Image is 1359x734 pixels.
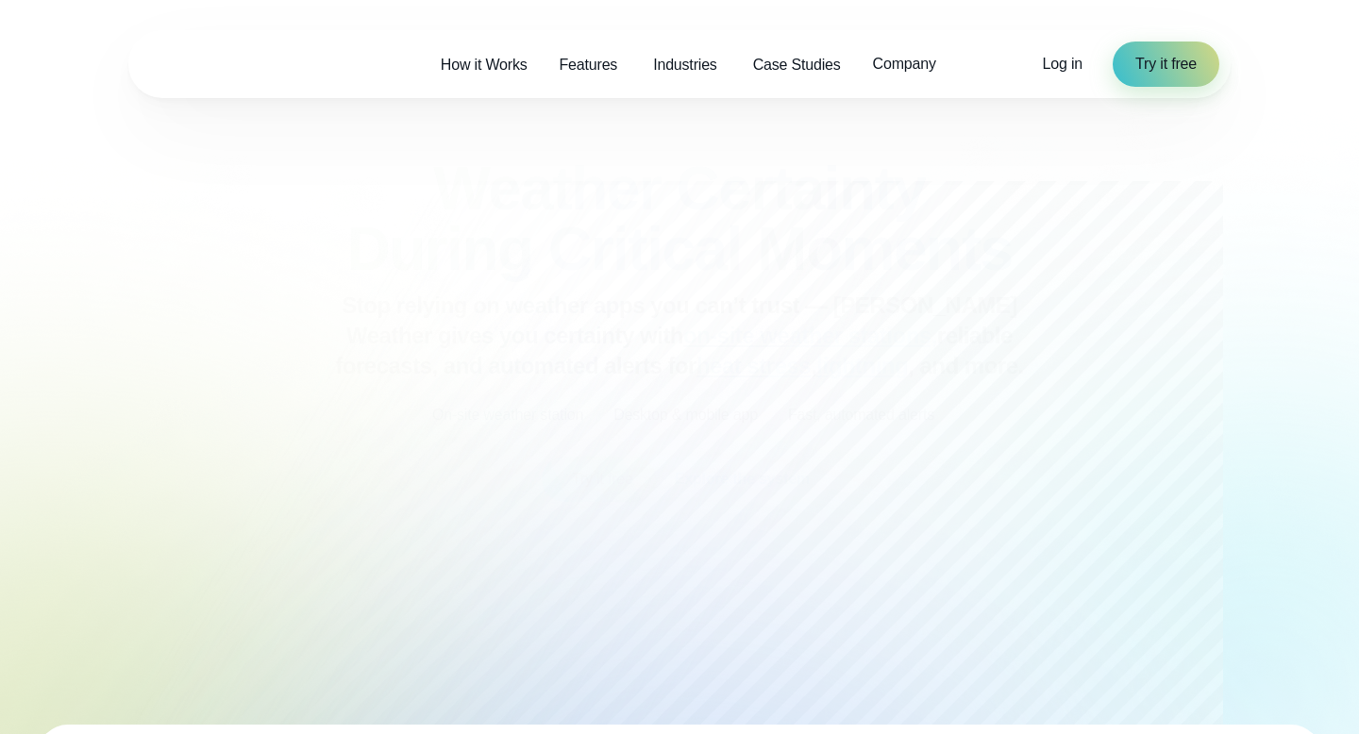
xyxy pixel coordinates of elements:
span: Company [873,53,936,75]
a: Case Studies [737,45,857,84]
a: How it Works [425,45,544,84]
span: Log in [1043,56,1082,72]
span: Try it free [1135,53,1197,75]
span: Features [560,54,618,76]
span: Case Studies [753,54,841,76]
span: How it Works [441,54,528,76]
span: Industries [653,54,717,76]
a: Try it free [1113,42,1219,87]
a: Log in [1043,53,1082,75]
